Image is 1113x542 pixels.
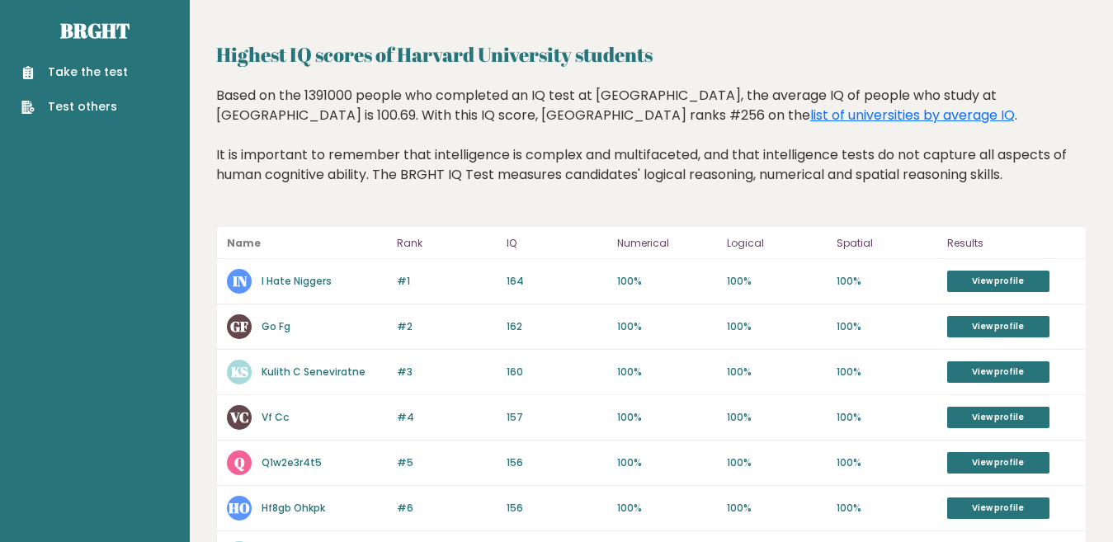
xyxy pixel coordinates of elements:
p: 100% [727,501,827,516]
p: 162 [507,319,606,334]
p: 100% [837,410,936,425]
p: 100% [617,365,717,379]
p: Rank [397,233,497,253]
p: 156 [507,501,606,516]
p: 100% [617,319,717,334]
text: Q [234,453,245,472]
p: 100% [617,501,717,516]
p: 100% [727,274,827,289]
p: 100% [837,274,936,289]
a: View profile [947,271,1049,292]
a: Go Fg [262,319,290,333]
p: 100% [727,319,827,334]
text: IN [233,271,248,290]
p: 100% [617,274,717,289]
a: View profile [947,452,1049,474]
a: Take the test [21,64,128,81]
h2: Highest IQ scores of Harvard University students [216,40,1087,69]
p: 100% [617,410,717,425]
p: 160 [507,365,606,379]
p: #3 [397,365,497,379]
a: Vf Cc [262,410,289,424]
p: 100% [617,455,717,470]
a: Q1w2e3r4t5 [262,455,322,469]
b: Name [227,236,261,250]
p: 100% [727,455,827,470]
p: #2 [397,319,497,334]
p: Spatial [837,233,936,253]
div: Based on the 1391000 people who completed an IQ test at [GEOGRAPHIC_DATA], the average IQ of peop... [216,86,1087,210]
text: KS [231,362,248,381]
p: #1 [397,274,497,289]
p: IQ [507,233,606,253]
p: #6 [397,501,497,516]
p: 157 [507,410,606,425]
p: 156 [507,455,606,470]
a: View profile [947,361,1049,383]
a: list of universities by average IQ [810,106,1015,125]
a: View profile [947,316,1049,337]
a: Hf8gb Ohkpk [262,501,325,515]
p: 100% [727,365,827,379]
text: HO [229,498,250,517]
a: Test others [21,98,128,115]
p: #5 [397,455,497,470]
p: 164 [507,274,606,289]
p: #4 [397,410,497,425]
text: GF [230,317,248,336]
a: I Hate Niggers [262,274,332,288]
p: 100% [837,319,936,334]
a: Brght [60,17,130,44]
p: 100% [727,410,827,425]
a: Kulith C Seneviratne [262,365,365,379]
a: View profile [947,407,1049,428]
p: Numerical [617,233,717,253]
text: VC [229,408,249,427]
a: View profile [947,497,1049,519]
p: Logical [727,233,827,253]
p: 100% [837,365,936,379]
p: 100% [837,455,936,470]
p: 100% [837,501,936,516]
p: Results [947,233,1076,253]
